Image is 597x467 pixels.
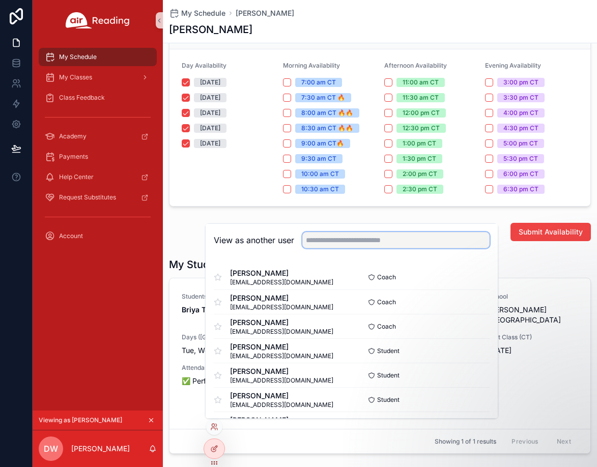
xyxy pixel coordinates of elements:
span: [EMAIL_ADDRESS][DOMAIN_NAME] [230,352,333,360]
span: Tue, Wed, Thu [182,345,272,356]
span: Coach [377,298,396,306]
div: 7:30 am CT 🔥 [301,93,345,102]
div: scrollable content [33,41,163,258]
a: Payments [39,148,157,166]
span: Submit Availability [519,227,583,237]
a: [PERSON_NAME] [236,8,294,18]
div: [DATE] [200,139,220,148]
span: Request Substitutes [59,193,116,201]
a: Academy [39,127,157,145]
span: Help Center [59,173,94,181]
div: 4:30 pm CT [503,124,538,133]
span: Student [377,371,400,380]
div: [DATE] [200,78,220,87]
a: My Classes [39,68,157,86]
span: Coach [377,323,396,331]
a: My Schedule [169,8,225,18]
div: 12:30 pm CT [403,124,440,133]
a: My Schedule [39,48,157,66]
div: 5:00 pm CT [503,139,538,148]
span: Viewing as [PERSON_NAME] [39,416,122,424]
div: 1:30 pm CT [403,154,436,163]
div: 6:00 pm CT [503,169,538,179]
div: 8:30 am CT 🔥🔥 [301,124,353,133]
h1: [PERSON_NAME] [169,22,252,37]
a: Request Substitutes [39,188,157,207]
span: Attendance [182,364,272,372]
span: Coach [377,273,396,281]
span: Last Class (CT) [488,333,578,341]
img: App logo [66,12,130,28]
div: 5:30 pm CT [503,154,538,163]
div: 2:00 pm CT [403,169,437,179]
span: My Classes [59,73,92,81]
span: My Schedule [59,53,97,61]
span: [PERSON_NAME] [230,391,333,401]
a: Account [39,227,157,245]
a: Class Feedback [39,89,157,107]
div: 8:00 am CT 🔥🔥 [301,108,353,118]
span: Student [377,396,400,404]
span: [PERSON_NAME] [230,317,333,328]
span: [EMAIL_ADDRESS][DOMAIN_NAME] [230,303,333,311]
span: DW [44,443,58,455]
span: [PERSON_NAME] [230,415,333,425]
span: [PERSON_NAME] [230,366,333,376]
span: [EMAIL_ADDRESS][DOMAIN_NAME] [230,328,333,336]
span: School [488,293,578,301]
div: 6:30 pm CT [503,185,538,194]
h1: My Student Groups [169,257,263,272]
span: [PERSON_NAME] [230,293,333,303]
p: [PERSON_NAME] [71,444,130,454]
h2: View as another user [214,234,294,246]
span: Payments [59,153,88,161]
span: My Schedule [181,8,225,18]
span: [PERSON_NAME] [230,268,333,278]
div: 12:00 pm CT [403,108,440,118]
div: [DATE] [200,93,220,102]
span: [EMAIL_ADDRESS][DOMAIN_NAME] [230,401,333,409]
div: 3:00 pm CT [503,78,538,87]
div: 10:30 am CT [301,185,339,194]
span: Day Availability [182,62,226,69]
div: [DATE] [200,124,220,133]
span: [PERSON_NAME] [230,342,333,352]
span: Morning Availability [283,62,340,69]
span: Account [59,232,83,240]
div: 4:00 pm CT [503,108,538,118]
button: Submit Availability [510,223,591,241]
strong: Briya T [182,305,206,314]
span: Academy [59,132,87,140]
span: Student [377,347,400,355]
div: 7:00 am CT [301,78,336,87]
iframe: Intercom notifications message [393,391,597,462]
span: [EMAIL_ADDRESS][DOMAIN_NAME] [230,278,333,286]
div: 11:30 am CT [403,93,439,102]
div: 1:00 pm CT [403,139,436,148]
div: 9:30 am CT [301,154,336,163]
span: [PERSON_NAME][GEOGRAPHIC_DATA] [488,305,578,325]
div: 9:00 am CT🔥 [301,139,344,148]
span: [EMAIL_ADDRESS][DOMAIN_NAME] [230,376,333,385]
span: Class Feedback [59,94,105,102]
span: Afternoon Availability [384,62,447,69]
div: 3:30 pm CT [503,93,538,102]
div: 11:00 am CT [403,78,439,87]
span: [DATE] [488,345,578,356]
span: Days ([GEOGRAPHIC_DATA]) [182,333,272,341]
span: Students [182,293,272,301]
span: Evening Availability [485,62,541,69]
span: ✅ Perfect [182,376,272,386]
div: 10:00 am CT [301,169,339,179]
div: 2:30 pm CT [403,185,437,194]
a: Help Center [39,168,157,186]
div: [DATE] [200,108,220,118]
